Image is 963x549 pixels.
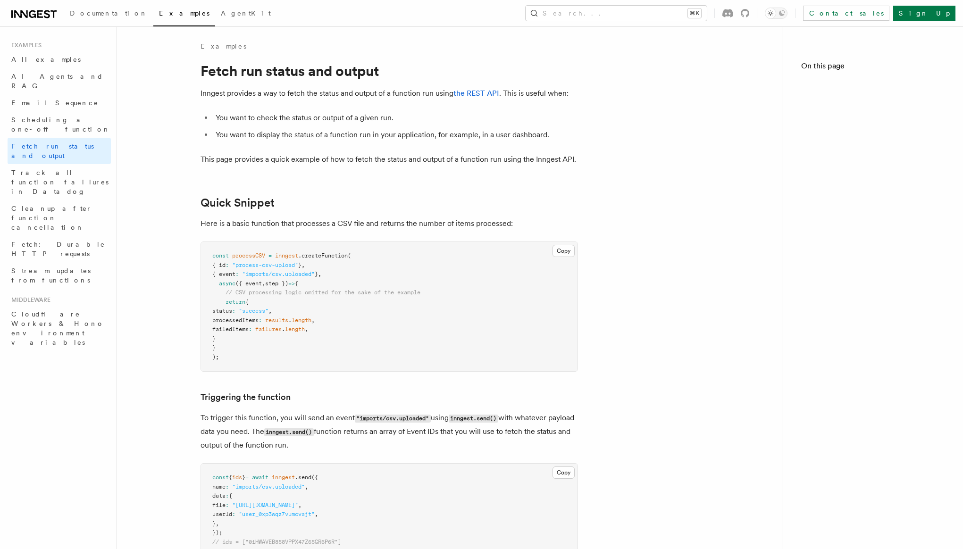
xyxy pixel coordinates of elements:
[355,415,431,423] code: "imports/csv.uploaded"
[8,51,111,68] a: All examples
[232,308,235,314] span: :
[201,391,291,404] a: Triggering the function
[259,317,262,324] span: :
[226,483,229,490] span: :
[305,326,308,333] span: ,
[268,308,272,314] span: ,
[212,344,216,351] span: }
[765,8,787,19] button: Toggle dark mode
[11,56,81,63] span: All examples
[216,520,219,527] span: ,
[8,200,111,236] a: Cleanup after function cancellation
[232,262,298,268] span: "process-csv-upload"
[318,271,321,277] span: ,
[239,511,315,517] span: "user_0xp3wqz7vumcvajt"
[252,474,268,481] span: await
[212,335,216,342] span: }
[453,89,499,98] a: the REST API
[11,116,110,133] span: Scheduling a one-off function
[212,511,232,517] span: userId
[232,252,265,259] span: processCSV
[201,411,578,452] p: To trigger this function, you will send an event using with whatever payload data you need. The f...
[311,474,318,481] span: ({
[242,271,315,277] span: "imports/csv.uploaded"
[201,153,578,166] p: This page provides a quick example of how to fetch the status and output of a function run using ...
[226,492,229,499] span: :
[305,483,308,490] span: ,
[255,326,282,333] span: failures
[288,317,292,324] span: .
[11,73,103,90] span: AI Agents and RAG
[212,492,226,499] span: data
[201,217,578,230] p: Here is a basic function that processes a CSV file and returns the number of items processed:
[264,428,314,436] code: inngest.send()
[213,128,578,141] li: You want to display the status of a function run in your application, for example, in a user dash...
[311,317,315,324] span: ,
[226,299,245,305] span: return
[449,415,498,423] code: inngest.send()
[229,474,232,481] span: {
[265,317,288,324] span: results
[212,483,226,490] span: name
[242,474,245,481] span: }
[245,299,249,305] span: {
[8,94,111,111] a: Email Sequence
[315,511,318,517] span: ,
[292,317,311,324] span: length
[159,9,209,17] span: Examples
[212,529,222,536] span: });
[298,252,348,259] span: .createFunction
[219,280,235,287] span: async
[201,196,275,209] a: Quick Snippet
[298,502,301,508] span: ,
[268,252,272,259] span: =
[213,111,578,125] li: You want to check the status or output of a given run.
[553,466,575,479] button: Copy
[70,9,148,17] span: Documentation
[315,271,318,277] span: }
[11,241,105,258] span: Fetch: Durable HTTP requests
[249,326,252,333] span: :
[212,474,229,481] span: const
[295,280,298,287] span: {
[221,9,271,17] span: AgentKit
[8,262,111,289] a: Stream updates from functions
[212,317,259,324] span: processedItems
[153,3,215,26] a: Examples
[688,8,701,18] kbd: ⌘K
[893,6,955,21] a: Sign Up
[11,310,104,346] span: Cloudflare Workers & Hono environment variables
[212,326,249,333] span: failedItems
[295,474,311,481] span: .send
[803,6,889,21] a: Contact sales
[212,539,341,545] span: // ids = ["01HWAVEB858VPPX47Z65GR6P6R"]
[212,271,235,277] span: { event
[64,3,153,25] a: Documentation
[232,511,235,517] span: :
[201,42,246,51] a: Examples
[232,474,242,481] span: ids
[8,236,111,262] a: Fetch: Durable HTTP requests
[226,289,420,296] span: // CSV processing logic omitted for the sake of the example
[526,6,707,21] button: Search...⌘K
[8,111,111,138] a: Scheduling a one-off function
[11,169,109,195] span: Track all function failures in Datadog
[226,262,229,268] span: :
[212,502,226,508] span: file
[11,99,99,107] span: Email Sequence
[212,520,216,527] span: }
[8,42,42,49] span: Examples
[8,68,111,94] a: AI Agents and RAG
[285,326,305,333] span: length
[212,262,226,268] span: { id
[275,252,298,259] span: inngest
[265,280,288,287] span: step })
[272,474,295,481] span: inngest
[212,308,232,314] span: status
[201,87,578,100] p: Inngest provides a way to fetch the status and output of a function run using . This is useful when:
[8,138,111,164] a: Fetch run status and output
[215,3,276,25] a: AgentKit
[245,474,249,481] span: =
[298,262,301,268] span: }
[235,271,239,277] span: :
